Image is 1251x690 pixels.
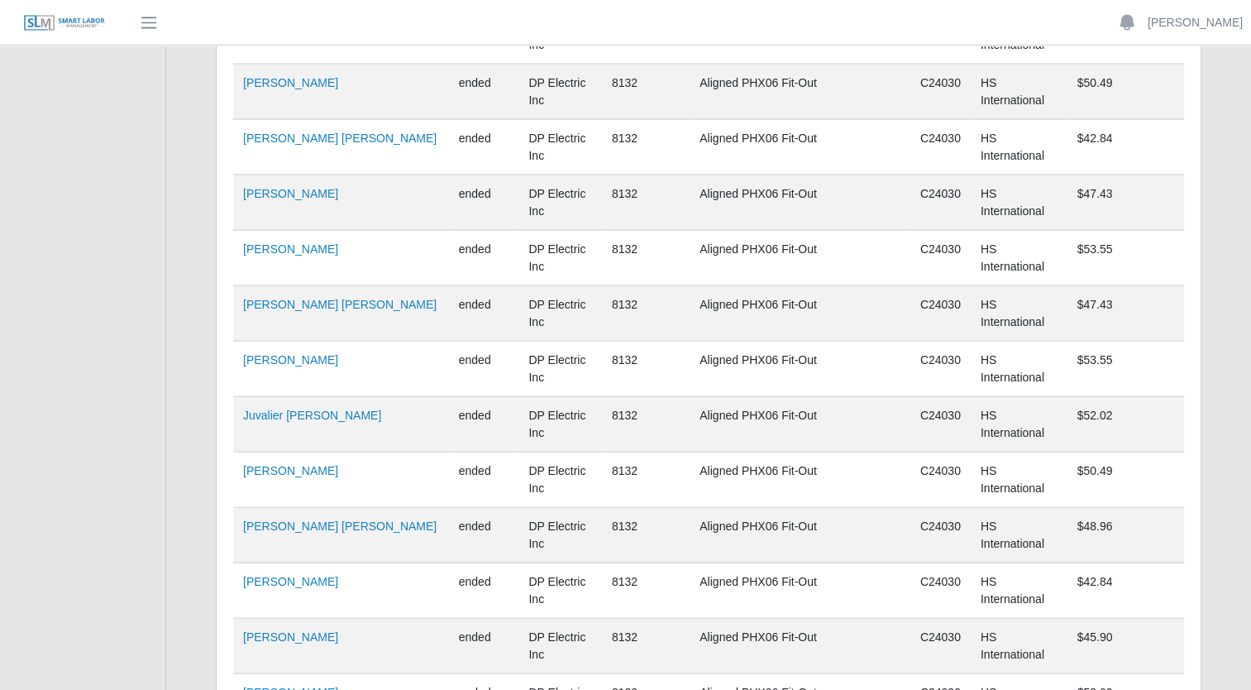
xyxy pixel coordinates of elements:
td: DP Electric Inc [518,175,601,231]
a: [PERSON_NAME] [243,464,338,477]
td: $47.43 [1067,175,1184,231]
td: HS International [971,342,1067,397]
td: $45.90 [1067,619,1184,674]
td: C24030 [910,397,971,453]
td: HS International [971,286,1067,342]
td: C24030 [910,65,971,120]
td: HS International [971,65,1067,120]
td: ended [449,397,519,453]
td: Aligned PHX06 Fit-Out [690,65,910,120]
td: C24030 [910,231,971,286]
a: [PERSON_NAME] [243,242,338,256]
td: DP Electric Inc [518,619,601,674]
td: ended [449,508,519,563]
td: 8132 [602,397,690,453]
td: Aligned PHX06 Fit-Out [690,619,910,674]
td: Aligned PHX06 Fit-Out [690,397,910,453]
a: [PERSON_NAME] [PERSON_NAME] [243,520,437,533]
td: Aligned PHX06 Fit-Out [690,563,910,619]
td: HS International [971,563,1067,619]
a: [PERSON_NAME] [243,575,338,588]
td: ended [449,120,519,175]
td: 8132 [602,619,690,674]
img: SLM Logo [23,14,106,32]
td: 8132 [602,286,690,342]
a: [PERSON_NAME] [PERSON_NAME] [243,298,437,311]
td: $53.55 [1067,231,1184,286]
td: C24030 [910,120,971,175]
a: [PERSON_NAME] [243,353,338,367]
td: DP Electric Inc [518,563,601,619]
a: [PERSON_NAME] [PERSON_NAME] [243,132,437,145]
td: C24030 [910,619,971,674]
td: DP Electric Inc [518,231,601,286]
td: Aligned PHX06 Fit-Out [690,231,910,286]
td: C24030 [910,342,971,397]
td: DP Electric Inc [518,397,601,453]
td: $53.55 [1067,342,1184,397]
td: Aligned PHX06 Fit-Out [690,286,910,342]
td: 8132 [602,175,690,231]
td: C24030 [910,508,971,563]
td: 8132 [602,563,690,619]
td: DP Electric Inc [518,120,601,175]
td: ended [449,563,519,619]
td: DP Electric Inc [518,453,601,508]
a: [PERSON_NAME] [243,76,338,89]
td: Aligned PHX06 Fit-Out [690,508,910,563]
td: 8132 [602,342,690,397]
td: 8132 [602,65,690,120]
td: ended [449,342,519,397]
td: C24030 [910,175,971,231]
td: Aligned PHX06 Fit-Out [690,342,910,397]
td: Aligned PHX06 Fit-Out [690,175,910,231]
td: $48.96 [1067,508,1184,563]
td: ended [449,231,519,286]
td: HS International [971,508,1067,563]
td: ended [449,453,519,508]
a: Juvalier [PERSON_NAME] [243,409,381,422]
td: $42.84 [1067,120,1184,175]
td: HS International [971,175,1067,231]
td: HS International [971,619,1067,674]
td: $47.43 [1067,286,1184,342]
td: Aligned PHX06 Fit-Out [690,120,910,175]
td: ended [449,619,519,674]
td: DP Electric Inc [518,342,601,397]
a: [PERSON_NAME] [243,630,338,644]
td: ended [449,175,519,231]
a: [PERSON_NAME] [243,187,338,200]
td: ended [449,286,519,342]
td: 8132 [602,231,690,286]
td: 8132 [602,508,690,563]
td: $50.49 [1067,453,1184,508]
td: DP Electric Inc [518,508,601,563]
td: 8132 [602,453,690,508]
td: C24030 [910,453,971,508]
td: $52.02 [1067,397,1184,453]
td: HS International [971,120,1067,175]
td: $42.84 [1067,563,1184,619]
a: [PERSON_NAME] [1148,14,1243,31]
td: C24030 [910,563,971,619]
td: ended [449,65,519,120]
td: HS International [971,231,1067,286]
td: Aligned PHX06 Fit-Out [690,453,910,508]
td: DP Electric Inc [518,286,601,342]
td: 8132 [602,120,690,175]
td: HS International [971,453,1067,508]
td: DP Electric Inc [518,65,601,120]
td: C24030 [910,286,971,342]
td: $50.49 [1067,65,1184,120]
td: HS International [971,397,1067,453]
